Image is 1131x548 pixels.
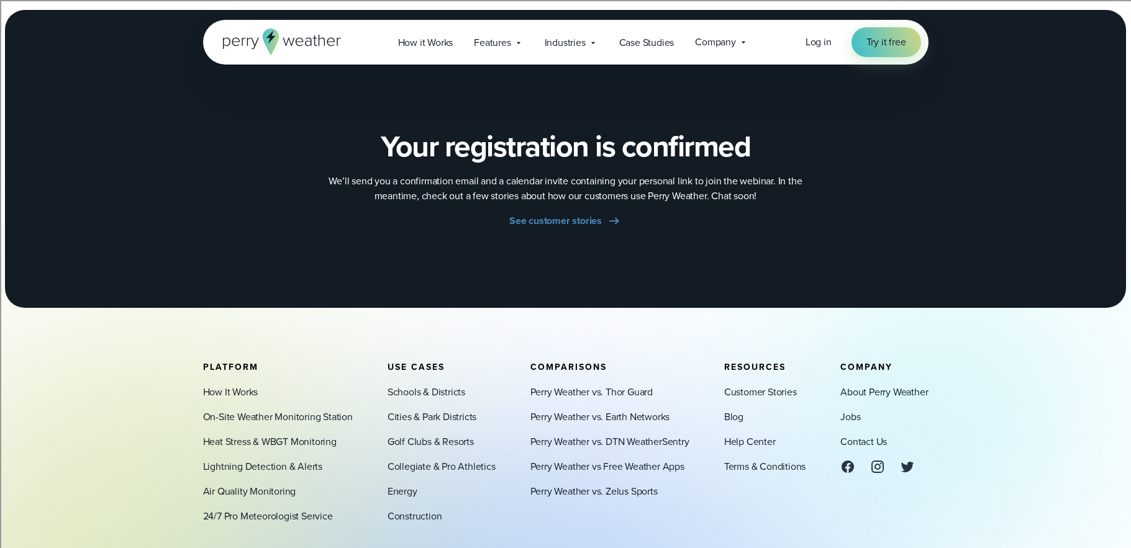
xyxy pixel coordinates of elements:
a: How it Works [388,30,464,55]
span: Industries [545,35,586,50]
a: See customer stories [509,213,622,228]
h2: Your registration is confirmed [381,129,750,164]
span: How it Works [398,35,453,50]
span: Try it free [866,35,906,50]
span: Features [474,35,511,50]
p: We’ll send you a confirmation email and a calendar invite containing your personal link to join t... [317,174,814,204]
span: Log in [806,35,832,49]
span: Company [695,35,736,50]
a: Try it free [852,27,921,57]
a: Log in [806,35,832,50]
span: Case Studies [619,35,675,50]
a: Case Studies [609,30,685,55]
span: See customer stories [509,213,602,228]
